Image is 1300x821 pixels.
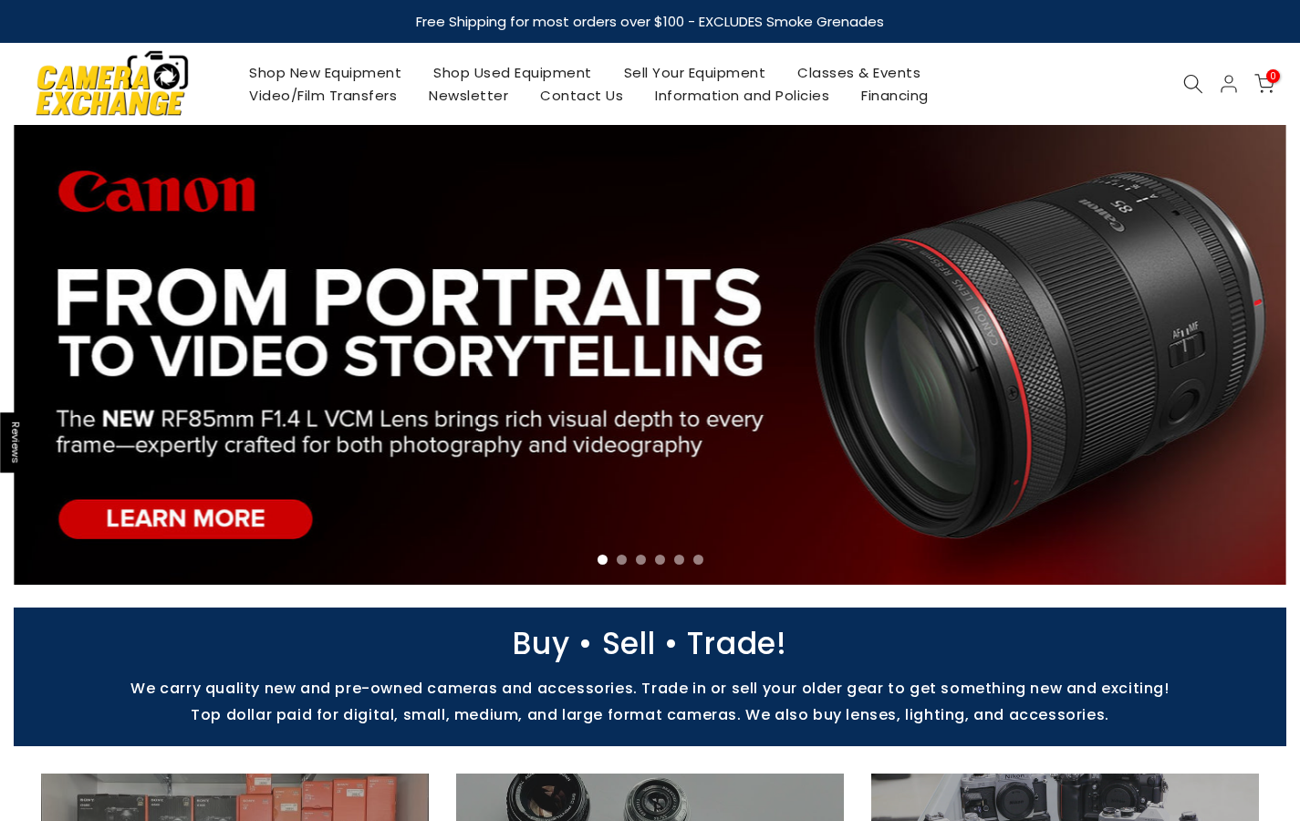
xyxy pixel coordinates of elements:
[5,706,1295,723] p: Top dollar paid for digital, small, medium, and large format cameras. We also buy lenses, lightin...
[636,555,646,565] li: Page dot 3
[598,555,608,565] li: Page dot 1
[418,61,608,84] a: Shop Used Equipment
[655,555,665,565] li: Page dot 4
[5,680,1295,697] p: We carry quality new and pre-owned cameras and accessories. Trade in or sell your older gear to g...
[617,555,627,565] li: Page dot 2
[1254,74,1274,94] a: 0
[1266,69,1280,83] span: 0
[674,555,684,565] li: Page dot 5
[5,635,1295,652] p: Buy • Sell • Trade!
[413,84,525,107] a: Newsletter
[782,61,937,84] a: Classes & Events
[234,84,413,107] a: Video/Film Transfers
[525,84,640,107] a: Contact Us
[846,84,945,107] a: Financing
[640,84,846,107] a: Information and Policies
[608,61,782,84] a: Sell Your Equipment
[234,61,418,84] a: Shop New Equipment
[693,555,703,565] li: Page dot 6
[416,12,884,31] strong: Free Shipping for most orders over $100 - EXCLUDES Smoke Grenades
